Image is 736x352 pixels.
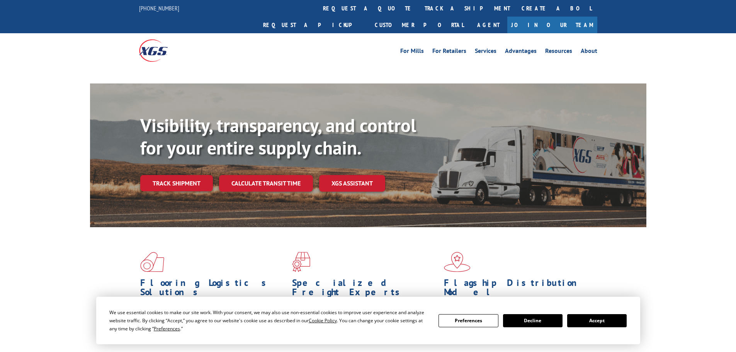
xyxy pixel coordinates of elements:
[139,4,179,12] a: [PHONE_NUMBER]
[469,17,507,33] a: Agent
[545,48,572,56] a: Resources
[400,48,424,56] a: For Mills
[140,252,164,272] img: xgs-icon-total-supply-chain-intelligence-red
[503,314,563,327] button: Decline
[219,175,313,192] a: Calculate transit time
[432,48,466,56] a: For Retailers
[257,17,369,33] a: Request a pickup
[154,325,180,332] span: Preferences
[309,317,337,324] span: Cookie Policy
[319,175,385,192] a: XGS ASSISTANT
[439,314,498,327] button: Preferences
[475,48,496,56] a: Services
[140,175,213,191] a: Track shipment
[444,278,590,301] h1: Flagship Distribution Model
[444,252,471,272] img: xgs-icon-flagship-distribution-model-red
[140,113,416,160] b: Visibility, transparency, and control for your entire supply chain.
[292,252,310,272] img: xgs-icon-focused-on-flooring-red
[140,278,286,301] h1: Flooring Logistics Solutions
[567,314,627,327] button: Accept
[581,48,597,56] a: About
[505,48,537,56] a: Advantages
[96,297,640,344] div: Cookie Consent Prompt
[369,17,469,33] a: Customer Portal
[292,278,438,301] h1: Specialized Freight Experts
[507,17,597,33] a: Join Our Team
[109,308,429,333] div: We use essential cookies to make our site work. With your consent, we may also use non-essential ...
